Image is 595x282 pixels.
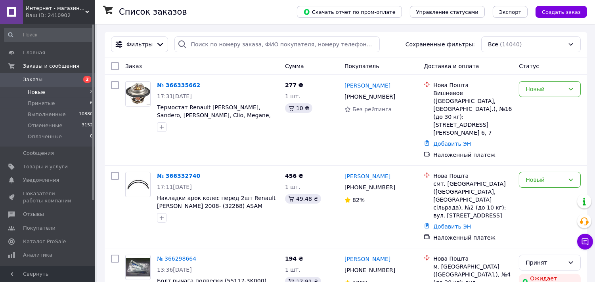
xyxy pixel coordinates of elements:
[526,175,564,184] div: Новый
[352,106,392,112] span: Без рейтинга
[125,81,151,107] a: Фото товару
[344,255,390,263] a: [PERSON_NAME]
[285,184,300,190] span: 1 шт.
[157,82,200,88] a: № 366335662
[28,133,62,140] span: Оплаченные
[493,6,528,18] button: Экспорт
[499,9,521,15] span: Экспорт
[79,111,93,118] span: 10880
[488,40,498,48] span: Все
[90,133,93,140] span: 0
[343,182,397,193] div: [PHONE_NUMBER]
[157,93,192,99] span: 17:31[DATE]
[526,258,564,267] div: Принят
[126,40,153,48] span: Фильтры
[343,91,397,102] div: [PHONE_NUMBER]
[23,76,42,83] span: Заказы
[344,82,390,90] a: [PERSON_NAME]
[90,100,93,107] span: 6
[157,255,196,262] a: № 366298664
[433,141,471,147] a: Добавить ЭН
[344,63,379,69] span: Покупатель
[126,177,150,193] img: Фото товару
[297,6,402,18] button: Скачать отчет по пром-оплате
[285,194,321,204] div: 49.48 ₴
[83,76,91,83] span: 2
[23,163,68,170] span: Товары и услуги
[23,225,55,232] span: Покупатели
[28,89,45,96] span: Новые
[90,89,93,96] span: 2
[542,9,581,15] span: Создать заказ
[23,265,73,279] span: Инструменты вебмастера и SEO
[28,122,62,129] span: Отмененные
[157,195,276,209] a: Накладки арок колес перед 2шт Renault [PERSON_NAME] 2008- (32268) ASAM
[119,7,187,17] h1: Список заказов
[285,63,304,69] span: Сумма
[23,177,59,184] span: Уведомления
[416,9,478,15] span: Управление статусами
[433,89,513,137] div: Вишневое ([GEOGRAPHIC_DATA], [GEOGRAPHIC_DATA].), №16 (до 30 кг): [STREET_ADDRESS][PERSON_NAME] 6, 7
[303,8,396,15] span: Скачать отчет по пром-оплате
[157,184,192,190] span: 17:11[DATE]
[23,190,73,204] span: Показатели работы компании
[433,255,513,263] div: Нова Пошта
[285,82,303,88] span: 277 ₴
[125,172,151,197] a: Фото товару
[174,36,380,52] input: Поиск по номеру заказа, ФИО покупателя, номеру телефона, Email, номеру накладной
[285,267,300,273] span: 1 шт.
[343,265,397,276] div: [PHONE_NUMBER]
[23,252,52,259] span: Аналитика
[285,93,300,99] span: 1 шт.
[157,173,200,179] a: № 366332740
[433,234,513,242] div: Наложенный платеж
[23,150,54,157] span: Сообщения
[82,122,93,129] span: 3152
[433,151,513,159] div: Наложенный платеж
[285,103,312,113] div: 10 ₴
[433,81,513,89] div: Нова Пошта
[126,258,150,277] img: Фото товару
[500,41,522,48] span: (14040)
[519,63,539,69] span: Статус
[352,197,365,203] span: 82%
[536,6,587,18] button: Создать заказ
[406,40,475,48] span: Сохраненные фильтры:
[125,255,151,280] a: Фото товару
[285,173,303,179] span: 456 ₴
[28,100,55,107] span: Принятые
[26,5,85,12] span: Интернет - магазин автозапчастей "Руслан Авто" ruslanavto.com.ua
[433,223,471,230] a: Добавить ЭН
[4,28,94,42] input: Поиск
[528,8,587,15] a: Создать заказ
[424,63,479,69] span: Доставка и оплата
[526,85,564,93] div: Новый
[23,49,45,56] span: Главная
[125,63,142,69] span: Заказ
[433,180,513,219] div: смт. [GEOGRAPHIC_DATA] ([GEOGRAPHIC_DATA], [GEOGRAPHIC_DATA] сільрада), №2 (до 10 кг): вул. [STRE...
[23,238,66,245] span: Каталог ProSale
[285,255,303,262] span: 194 ₴
[157,104,271,126] a: Термостат Renault [PERSON_NAME], Sandero, [PERSON_NAME], Clio, Megane, Espace 1.4-2.0i HERTH+BUSS...
[28,111,66,118] span: Выполненные
[410,6,485,18] button: Управление статусами
[344,172,390,180] a: [PERSON_NAME]
[433,172,513,180] div: Нова Пошта
[23,211,44,218] span: Отзывы
[126,83,150,105] img: Фото товару
[26,12,95,19] div: Ваш ID: 2410902
[157,267,192,273] span: 13:36[DATE]
[577,234,593,250] button: Чат с покупателем
[23,63,79,70] span: Заказы и сообщения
